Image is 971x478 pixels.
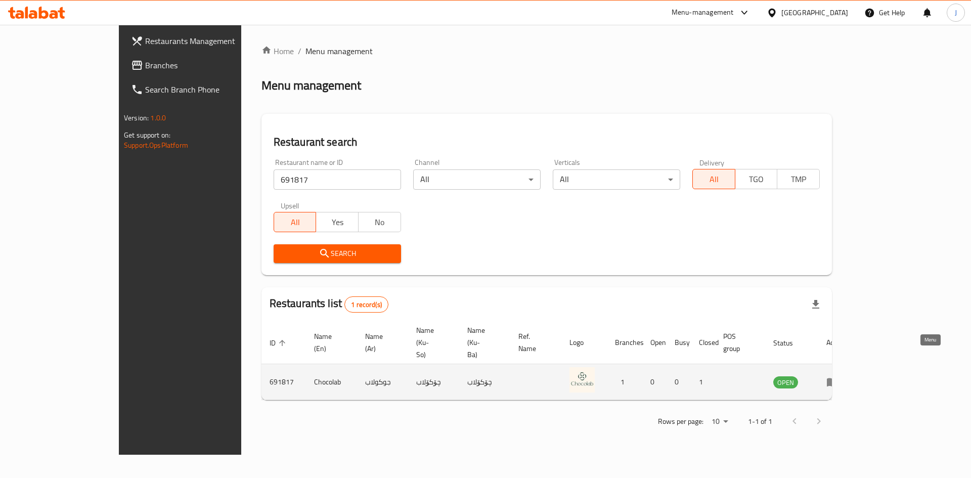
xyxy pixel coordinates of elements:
label: Upsell [281,202,299,209]
div: [GEOGRAPHIC_DATA] [781,7,848,18]
span: OPEN [773,377,798,388]
div: All [553,169,680,190]
p: 1-1 of 1 [748,415,772,428]
table: enhanced table [261,321,853,400]
th: Action [818,321,853,364]
button: TGO [735,169,778,189]
div: OPEN [773,376,798,388]
span: 1.0.0 [150,111,166,124]
td: 0 [667,364,691,400]
div: All [413,169,541,190]
span: POS group [723,330,753,355]
li: / [298,45,301,57]
button: Search [274,244,401,263]
input: Search for restaurant name or ID.. [274,169,401,190]
div: Total records count [344,296,388,313]
span: TGO [739,172,774,187]
span: Name (Ku-Ba) [467,324,498,361]
th: Closed [691,321,715,364]
button: TMP [777,169,820,189]
span: Name (Ar) [365,330,396,355]
img: Chocolab [569,367,595,393]
span: Menu management [305,45,373,57]
span: Restaurants Management [145,35,273,47]
th: Branches [607,321,642,364]
h2: Restaurants list [270,296,388,313]
span: Yes [320,215,355,230]
button: Yes [316,212,359,232]
th: Logo [561,321,607,364]
td: چۆکۆلاب [459,364,510,400]
span: Ref. Name [518,330,549,355]
div: Rows per page: [708,414,732,429]
a: Search Branch Phone [123,77,281,102]
span: Search [282,247,393,260]
div: Export file [804,292,828,317]
span: 1 record(s) [345,300,388,310]
td: 1 [691,364,715,400]
span: Version: [124,111,149,124]
th: Busy [667,321,691,364]
span: TMP [781,172,816,187]
td: Chocolab [306,364,357,400]
span: Search Branch Phone [145,83,273,96]
span: Branches [145,59,273,71]
span: Name (Ku-So) [416,324,447,361]
a: Restaurants Management [123,29,281,53]
p: Rows per page: [658,415,703,428]
button: All [274,212,317,232]
span: ID [270,337,289,349]
span: Get support on: [124,128,170,142]
span: Status [773,337,806,349]
label: Delivery [699,159,725,166]
span: No [363,215,397,230]
span: Name (En) [314,330,345,355]
span: All [697,172,731,187]
a: Branches [123,53,281,77]
td: چۆکۆلاب [408,364,459,400]
td: 0 [642,364,667,400]
button: No [358,212,401,232]
td: 691817 [261,364,306,400]
a: Support.OpsPlatform [124,139,188,152]
span: J [955,7,957,18]
button: All [692,169,735,189]
span: All [278,215,313,230]
h2: Restaurant search [274,135,820,150]
h2: Menu management [261,77,361,94]
div: Menu-management [672,7,734,19]
nav: breadcrumb [261,45,832,57]
th: Open [642,321,667,364]
td: 1 [607,364,642,400]
td: جوكولاب [357,364,408,400]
